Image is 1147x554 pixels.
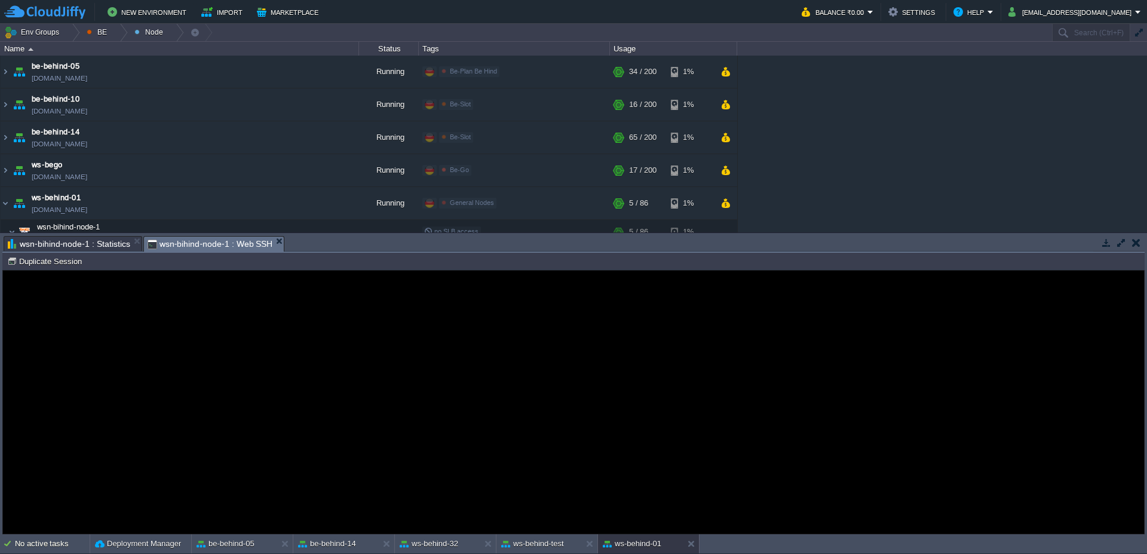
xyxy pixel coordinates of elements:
div: Running [359,88,419,121]
div: 34 / 200 [629,56,657,88]
iframe: chat widget [1097,506,1135,542]
div: Running [359,187,419,219]
button: be-behind-05 [197,538,254,550]
div: 5 / 86 [629,187,648,219]
img: AMDAwAAAACH5BAEAAAAALAAAAAABAAEAAAICRAEAOw== [1,187,10,219]
a: [DOMAIN_NAME] [32,72,87,84]
div: 16 / 200 [629,88,657,121]
button: Deployment Manager [95,538,181,550]
img: AMDAwAAAACH5BAEAAAAALAAAAAABAAEAAAICRAEAOw== [11,56,27,88]
button: Balance ₹0.00 [802,5,867,19]
div: 1% [671,88,710,121]
img: AMDAwAAAACH5BAEAAAAALAAAAAABAAEAAAICRAEAOw== [11,88,27,121]
div: Name [1,42,358,56]
img: AMDAwAAAACH5BAEAAAAALAAAAAABAAEAAAICRAEAOw== [1,154,10,186]
button: BE [87,24,111,41]
button: ws-behind-32 [400,538,458,550]
div: Running [359,56,419,88]
img: AMDAwAAAACH5BAEAAAAALAAAAAABAAEAAAICRAEAOw== [1,56,10,88]
img: AMDAwAAAACH5BAEAAAAALAAAAAABAAEAAAICRAEAOw== [8,220,16,244]
div: 1% [671,220,710,244]
span: Be-Plan Be Hind [450,68,497,75]
button: be-behind-14 [298,538,356,550]
img: AMDAwAAAACH5BAEAAAAALAAAAAABAAEAAAICRAEAOw== [11,121,27,154]
span: wsn-bihind-node-1 : Statistics [8,237,130,251]
div: 1% [671,187,710,219]
img: AMDAwAAAACH5BAEAAAAALAAAAAABAAEAAAICRAEAOw== [11,187,27,219]
a: be-behind-14 [32,126,79,138]
a: [DOMAIN_NAME] [32,204,87,216]
button: ws-behind-test [501,538,564,550]
div: 1% [671,121,710,154]
span: wsn-bihind-node-1 : Web SSH [148,237,273,252]
button: Duplicate Session [7,256,85,267]
img: AMDAwAAAACH5BAEAAAAALAAAAAABAAEAAAICRAEAOw== [16,220,33,244]
button: Node [134,24,167,41]
a: be-behind-05 [32,60,79,72]
a: ws-behind-01 [32,192,81,204]
div: Tags [419,42,609,56]
button: Env Groups [4,24,63,41]
a: [DOMAIN_NAME] [32,171,87,183]
a: wsn-bihind-node-1 [36,222,102,231]
a: be-behind-10 [32,93,79,105]
div: Running [359,154,419,186]
a: ws-bego [32,159,63,171]
button: Help [953,5,987,19]
img: AMDAwAAAACH5BAEAAAAALAAAAAABAAEAAAICRAEAOw== [11,154,27,186]
div: 65 / 200 [629,121,657,154]
span: no SLB access [424,228,479,235]
div: 5 / 86 [629,220,648,244]
span: Be-Go [450,166,469,173]
button: Settings [888,5,939,19]
div: 1% [671,56,710,88]
a: [DOMAIN_NAME] [32,138,87,150]
a: [DOMAIN_NAME] [32,105,87,117]
div: No active tasks [15,534,90,553]
img: AMDAwAAAACH5BAEAAAAALAAAAAABAAEAAAICRAEAOw== [1,88,10,121]
span: Be-Slot [450,133,471,140]
img: CloudJiffy [4,5,85,20]
div: Running [359,121,419,154]
button: Marketplace [257,5,322,19]
button: New Environment [108,5,190,19]
img: AMDAwAAAACH5BAEAAAAALAAAAAABAAEAAAICRAEAOw== [28,48,33,51]
span: General Nodes [450,199,494,206]
button: [EMAIL_ADDRESS][DOMAIN_NAME] [1008,5,1135,19]
div: 1% [671,154,710,186]
button: Import [201,5,246,19]
span: wsn-bihind-node-1 [36,222,102,232]
img: AMDAwAAAACH5BAEAAAAALAAAAAABAAEAAAICRAEAOw== [1,121,10,154]
div: 17 / 200 [629,154,657,186]
div: Usage [611,42,737,56]
div: Status [360,42,418,56]
span: Be-Slot [450,100,471,108]
button: ws-behind-01 [603,538,661,550]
